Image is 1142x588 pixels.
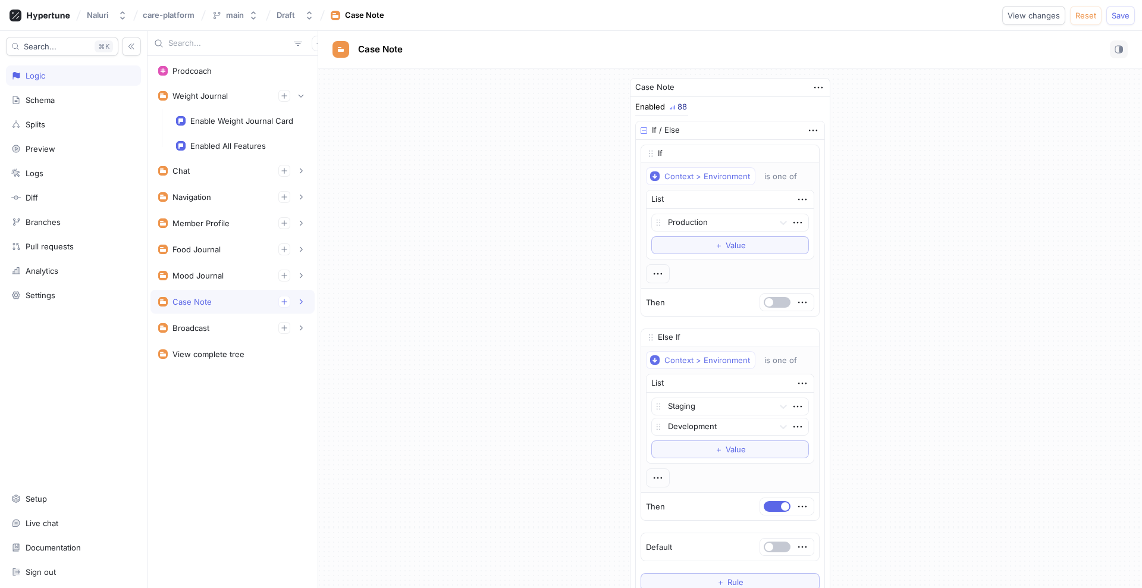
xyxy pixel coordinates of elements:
[764,355,797,365] div: is one of
[6,537,141,558] a: Documentation
[658,331,680,343] p: Else If
[172,245,221,254] div: Food Journal
[358,45,403,54] span: Case Note
[646,297,665,309] p: Then
[646,501,665,513] p: Then
[26,567,56,577] div: Sign out
[1106,6,1135,25] button: Save
[677,103,687,111] div: 88
[172,323,209,333] div: Broadcast
[635,103,665,111] div: Enabled
[168,37,289,49] input: Search...
[764,171,797,182] div: is one of
[26,120,45,129] div: Splits
[652,124,680,136] div: If / Else
[646,167,755,185] button: Context > Environment
[664,171,750,182] div: Context > Environment
[6,37,118,56] button: Search...K
[1008,12,1060,19] span: View changes
[172,192,211,202] div: Navigation
[646,351,755,369] button: Context > Environment
[759,351,814,369] button: is one of
[26,543,81,552] div: Documentation
[1112,12,1130,19] span: Save
[26,518,58,528] div: Live chat
[715,242,723,249] span: ＋
[651,377,664,389] div: List
[172,91,228,101] div: Weight Journal
[26,71,45,80] div: Logic
[658,148,663,159] p: If
[1070,6,1102,25] button: Reset
[172,166,190,176] div: Chat
[87,10,108,20] div: Naluri
[635,82,674,93] div: Case Note
[726,242,746,249] span: Value
[664,355,750,365] div: Context > Environment
[226,10,244,20] div: main
[190,116,293,126] div: Enable Weight Journal Card
[651,193,664,205] div: List
[172,218,230,228] div: Member Profile
[26,217,61,227] div: Branches
[759,167,814,185] button: is one of
[26,290,55,300] div: Settings
[24,43,57,50] span: Search...
[727,578,743,586] span: Rule
[26,144,55,154] div: Preview
[272,5,319,25] button: Draft
[95,40,113,52] div: K
[190,141,266,151] div: Enabled All Features
[26,494,47,503] div: Setup
[715,446,723,453] span: ＋
[26,242,74,251] div: Pull requests
[26,168,43,178] div: Logs
[143,11,194,19] span: care-platform
[646,542,672,553] p: Default
[717,578,724,586] span: ＋
[726,446,746,453] span: Value
[172,66,212,76] div: Prodcoach
[172,349,244,359] div: View complete tree
[172,271,224,280] div: Mood Journal
[26,266,58,276] div: Analytics
[1075,12,1096,19] span: Reset
[207,5,263,25] button: main
[26,95,55,105] div: Schema
[26,193,38,202] div: Diff
[277,10,295,20] div: Draft
[172,297,212,306] div: Case Note
[1002,6,1065,25] button: View changes
[651,236,809,254] button: ＋Value
[345,10,384,21] div: Case Note
[651,440,809,458] button: ＋Value
[82,5,132,25] button: Naluri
